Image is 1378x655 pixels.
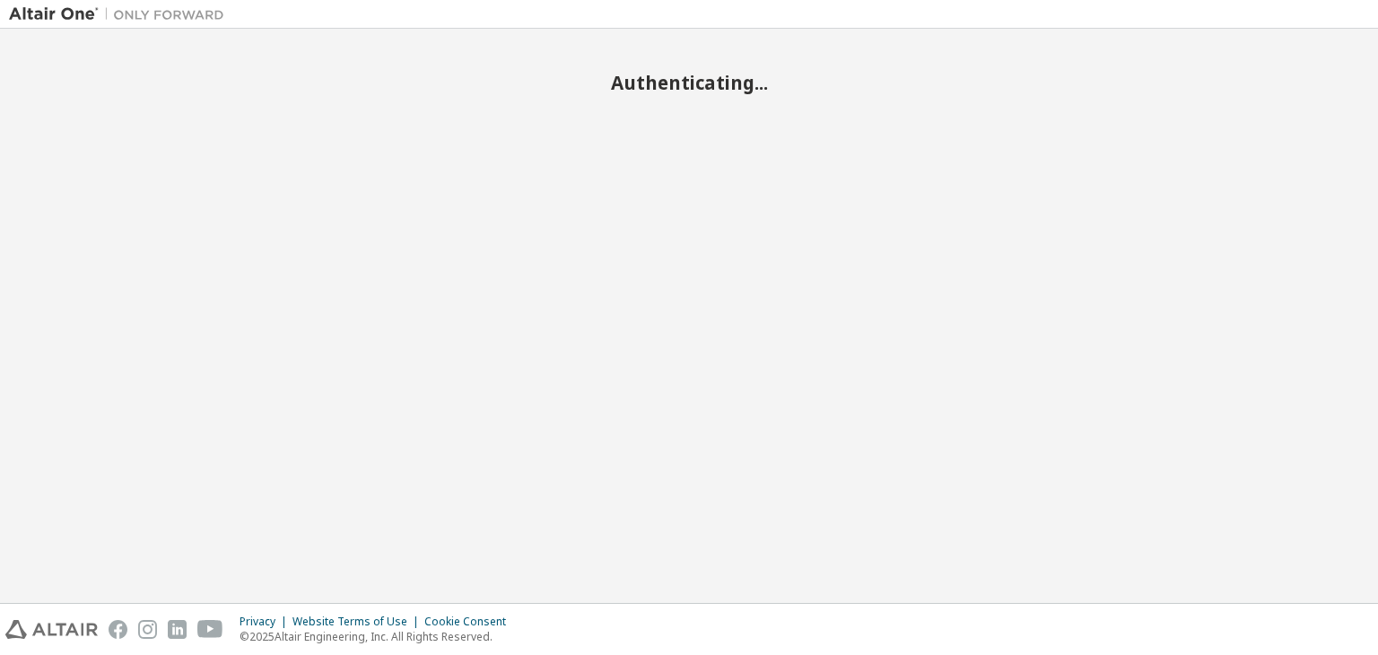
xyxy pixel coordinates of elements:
[109,620,127,639] img: facebook.svg
[292,615,424,629] div: Website Terms of Use
[168,620,187,639] img: linkedin.svg
[424,615,517,629] div: Cookie Consent
[197,620,223,639] img: youtube.svg
[9,5,233,23] img: Altair One
[5,620,98,639] img: altair_logo.svg
[240,615,292,629] div: Privacy
[240,629,517,644] p: © 2025 Altair Engineering, Inc. All Rights Reserved.
[9,71,1369,94] h2: Authenticating...
[138,620,157,639] img: instagram.svg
